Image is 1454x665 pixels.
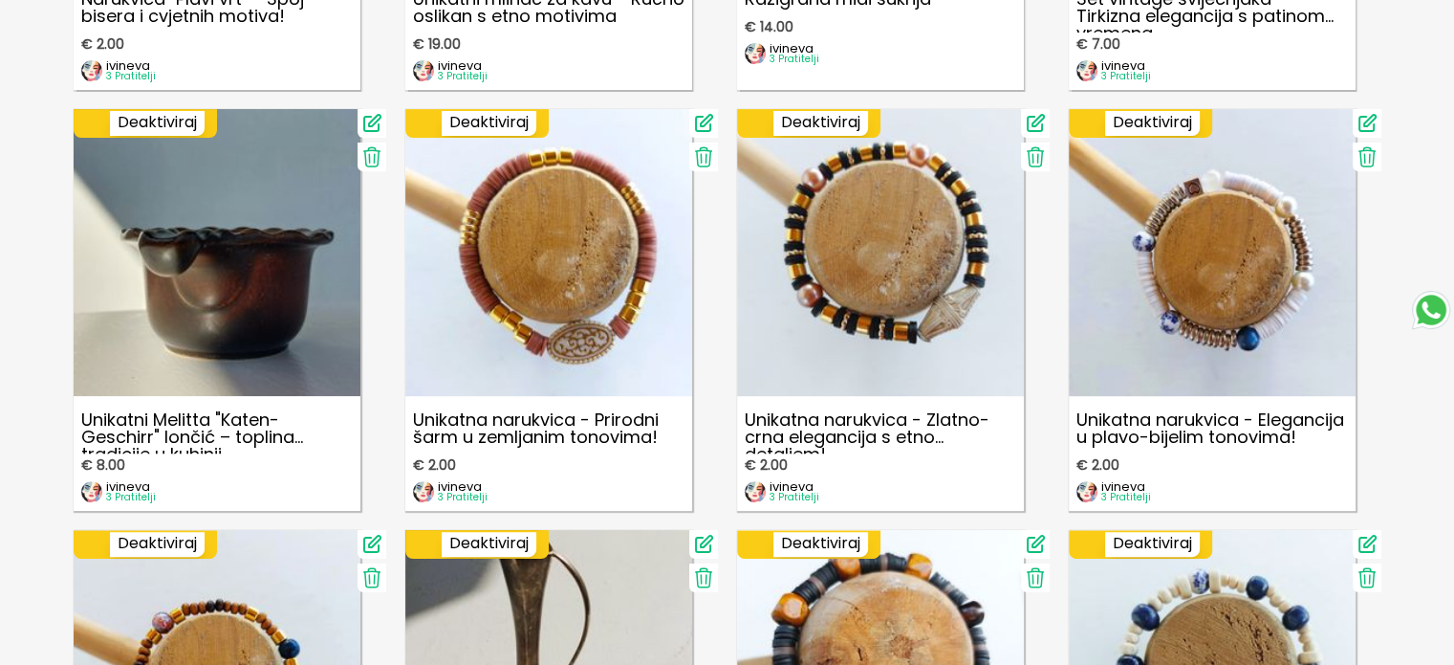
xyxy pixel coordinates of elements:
img: Unikatna narukvica - Prirodni šarm u zemljanim tonovima! [405,109,692,396]
p: ivineva [106,59,156,72]
img: image [1076,60,1097,81]
p: ivineva [106,480,156,493]
span: € 8.00 [81,457,125,473]
p: Unikatna narukvica - Elegancija u plavo-bijelim tonovima! [1069,404,1356,454]
span: € 19.00 [413,36,461,52]
img: image [745,481,766,502]
p: 3 Pratitelji [770,55,819,64]
p: 3 Pratitelji [1101,493,1151,502]
p: Unikatna narukvica - Prirodni šarm u zemljanim tonovima! [405,404,692,454]
p: 3 Pratitelji [438,493,488,502]
img: image [1076,481,1097,502]
span: € 2.00 [81,36,124,52]
img: image [745,43,766,64]
img: Unikatna narukvica - Elegancija u plavo-bijelim tonovima! [1069,109,1356,396]
p: Unikatna narukvica - Zlatno-crna elegancija s etno detaljem! [737,404,1024,454]
span: € 2.00 [413,457,456,473]
img: image [413,481,434,502]
img: Unikatna narukvica - Zlatno-crna elegancija s etno detaljem! [737,109,1024,396]
span: € 14.00 [745,19,793,34]
p: ivineva [1101,59,1151,72]
img: image [81,60,102,81]
p: 3 Pratitelji [1101,72,1151,81]
a: Unikatni Melitta "Katen-Geschirr" lončić – toplina tradicije u kuhinjiUnikatni Melitta "Katen-Ges... [74,109,360,511]
a: Unikatna narukvica - Prirodni šarm u zemljanim tonovima!Unikatna narukvica - Prirodni šarm u zeml... [405,109,692,511]
p: 3 Pratitelji [106,72,156,81]
img: Unikatni Melitta "Katen-Geschirr" lončić – toplina tradicije u kuhinji [74,109,360,396]
img: image [81,481,102,502]
span: € 7.00 [1076,36,1120,52]
p: ivineva [438,480,488,493]
p: ivineva [770,480,819,493]
p: ivineva [770,42,819,55]
p: 3 Pratitelji [770,493,819,502]
span: € 2.00 [1076,457,1119,473]
a: Unikatna narukvica - Zlatno-crna elegancija s etno detaljem! Unikatna narukvica - Zlatno-crna ele... [737,109,1024,511]
a: Unikatna narukvica - Elegancija u plavo-bijelim tonovima!Unikatna narukvica - Elegancija u plavo-... [1069,109,1356,511]
p: Unikatni Melitta "Katen-Geschirr" lončić – toplina tradicije u kuhinji [74,404,360,454]
p: 3 Pratitelji [438,72,488,81]
p: ivineva [1101,480,1151,493]
p: ivineva [438,59,488,72]
span: € 2.00 [745,457,788,473]
img: image [413,60,434,81]
p: 3 Pratitelji [106,493,156,502]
